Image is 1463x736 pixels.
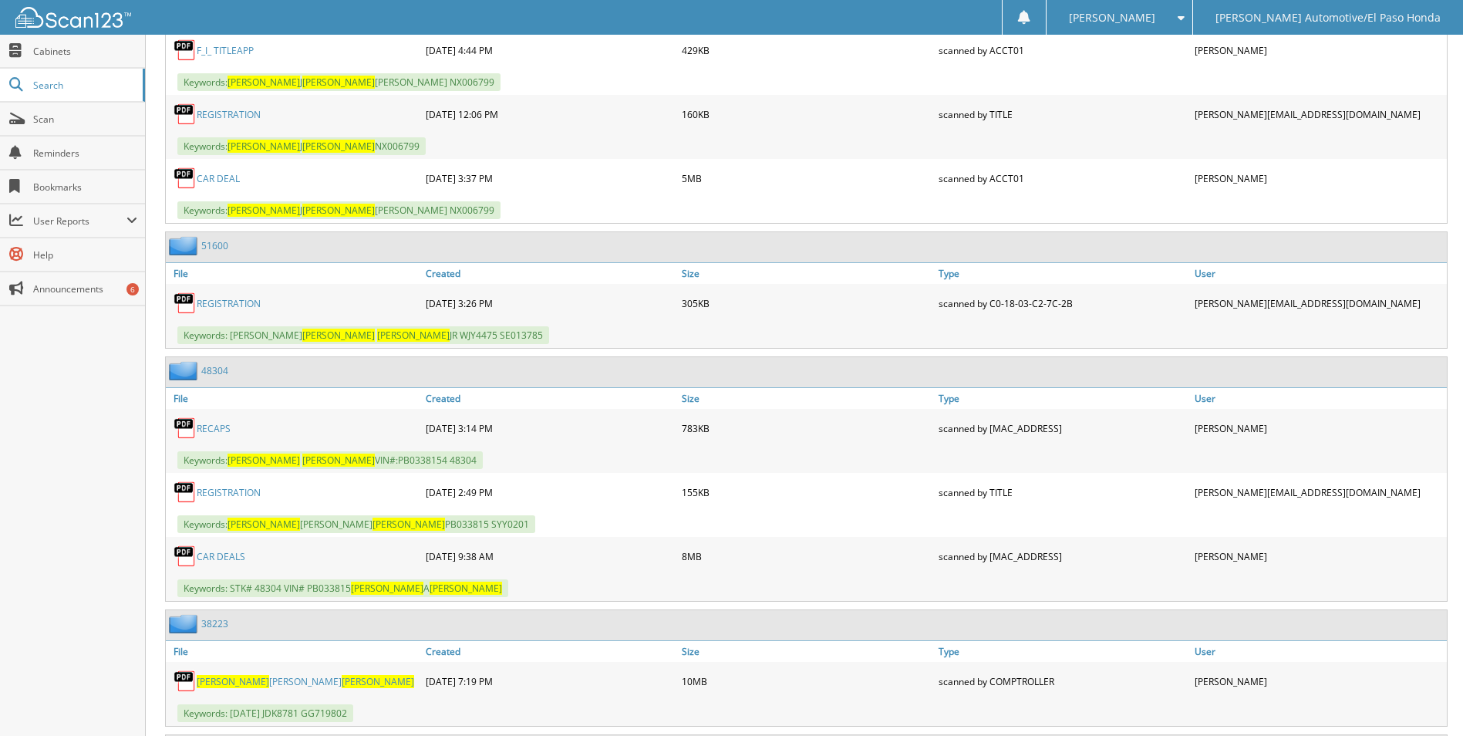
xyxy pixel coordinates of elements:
img: PDF.png [174,103,197,126]
span: [PERSON_NAME] Automotive/El Paso Honda [1215,13,1441,22]
a: RECAPS [197,422,231,435]
div: [PERSON_NAME] [1191,35,1447,66]
img: PDF.png [174,167,197,190]
div: 160KB [678,99,934,130]
div: scanned by [MAC_ADDRESS] [935,541,1191,572]
span: [PERSON_NAME] [342,675,414,688]
a: REGISTRATION [197,297,261,310]
span: Search [33,79,135,92]
img: PDF.png [174,670,197,693]
img: scan123-logo-white.svg [15,7,131,28]
a: Created [422,641,678,662]
a: File [166,388,422,409]
div: 8MB [678,541,934,572]
div: scanned by ACCT01 [935,35,1191,66]
a: REGISTRATION [197,486,261,499]
span: Keywords: J [PERSON_NAME] NX006799 [177,201,501,219]
span: Keywords: [DATE] JDK8781 GG719802 [177,704,353,722]
div: [PERSON_NAME] [1191,666,1447,697]
a: User [1191,388,1447,409]
span: [PERSON_NAME] [302,140,375,153]
span: [PERSON_NAME] [228,204,300,217]
span: Keywords: [PERSON_NAME] JR WJY4475 SE013785 [177,326,549,344]
span: Keywords: [PERSON_NAME] PB033815 SYY0201 [177,515,535,533]
span: [PERSON_NAME] [302,329,375,342]
img: folder2.png [169,614,201,633]
span: [PERSON_NAME] [430,582,502,595]
span: [PERSON_NAME] [302,204,375,217]
span: [PERSON_NAME] [228,76,300,89]
div: [DATE] 7:19 PM [422,666,678,697]
div: 10MB [678,666,934,697]
span: Scan [33,113,137,126]
div: [DATE] 4:44 PM [422,35,678,66]
div: [DATE] 9:38 AM [422,541,678,572]
a: Created [422,388,678,409]
span: Reminders [33,147,137,160]
span: [PERSON_NAME] [302,76,375,89]
div: 6 [126,283,139,295]
span: Help [33,248,137,262]
div: scanned by C0-18-03-C2-7C-2B [935,288,1191,319]
a: [PERSON_NAME][PERSON_NAME][PERSON_NAME] [197,675,414,688]
img: PDF.png [174,481,197,504]
div: scanned by TITLE [935,99,1191,130]
img: folder2.png [169,361,201,380]
div: [DATE] 12:06 PM [422,99,678,130]
a: 38223 [201,617,228,630]
div: scanned by [MAC_ADDRESS] [935,413,1191,444]
span: Keywords: J NX006799 [177,137,426,155]
span: [PERSON_NAME] [228,518,300,531]
div: 783KB [678,413,934,444]
span: [PERSON_NAME] [302,454,375,467]
span: [PERSON_NAME] [197,675,269,688]
img: PDF.png [174,545,197,568]
div: [PERSON_NAME] [EMAIL_ADDRESS][DOMAIN_NAME] [1191,477,1447,508]
img: PDF.png [174,39,197,62]
div: scanned by COMPTROLLER [935,666,1191,697]
a: 51600 [201,239,228,252]
img: PDF.png [174,417,197,440]
div: [PERSON_NAME] [EMAIL_ADDRESS][DOMAIN_NAME] [1191,99,1447,130]
a: File [166,641,422,662]
div: [DATE] 3:14 PM [422,413,678,444]
iframe: Chat Widget [1386,662,1463,736]
span: [PERSON_NAME] [377,329,450,342]
span: [PERSON_NAME] [228,454,300,467]
span: Keywords: STK# 48304 VIN# PB033815 A [177,579,508,597]
div: 305KB [678,288,934,319]
div: 5MB [678,163,934,194]
img: folder2.png [169,236,201,255]
a: Type [935,641,1191,662]
div: 429KB [678,35,934,66]
div: [PERSON_NAME] [1191,163,1447,194]
a: 48304 [201,364,228,377]
a: CAR DEALS [197,550,245,563]
span: Keywords: VIN#:PB0338154 48304 [177,451,483,469]
a: Size [678,641,934,662]
a: Type [935,263,1191,284]
div: scanned by ACCT01 [935,163,1191,194]
div: [PERSON_NAME] [EMAIL_ADDRESS][DOMAIN_NAME] [1191,288,1447,319]
a: Type [935,388,1191,409]
a: User [1191,641,1447,662]
span: [PERSON_NAME] [1069,13,1155,22]
a: REGISTRATION [197,108,261,121]
span: [PERSON_NAME] [228,140,300,153]
div: [PERSON_NAME] [1191,413,1447,444]
span: User Reports [33,214,126,228]
div: scanned by TITLE [935,477,1191,508]
a: CAR DEAL [197,172,240,185]
span: Announcements [33,282,137,295]
img: PDF.png [174,292,197,315]
a: F_I_ TITLEAPP [197,44,254,57]
a: Size [678,388,934,409]
div: [DATE] 3:37 PM [422,163,678,194]
a: User [1191,263,1447,284]
span: Bookmarks [33,181,137,194]
div: 155KB [678,477,934,508]
span: [PERSON_NAME] [372,518,445,531]
span: Keywords: J [PERSON_NAME] NX006799 [177,73,501,91]
div: [PERSON_NAME] [1191,541,1447,572]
